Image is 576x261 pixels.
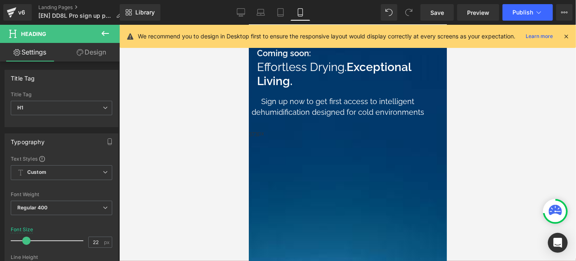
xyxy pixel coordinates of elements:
[11,92,112,97] div: Title Tag
[11,192,112,197] div: Font Weight
[135,9,155,16] span: Library
[522,31,556,41] a: Learn more
[17,104,23,111] b: H1
[11,254,112,260] div: Line Height
[27,169,46,176] b: Custom
[17,204,48,211] b: Regular 400
[17,7,27,18] div: v6
[271,4,290,21] a: Tablet
[11,70,35,82] div: Title Tag
[503,4,553,21] button: Publish
[290,4,310,21] a: Mobile
[11,134,45,145] div: Typography
[3,4,32,21] a: v6
[381,4,397,21] button: Undo
[548,233,568,253] div: Open Intercom Messenger
[120,4,161,21] a: New Library
[138,32,515,41] p: We recommend you to design in Desktop first to ensure the responsive layout would display correct...
[401,4,417,21] button: Redo
[467,8,489,17] span: Preview
[104,240,111,245] span: px
[38,12,113,19] span: [EN] DD8L Pro sign up page
[38,4,128,11] a: Landing Pages
[512,9,533,16] span: Publish
[556,4,573,21] button: More
[21,31,46,37] span: Heading
[11,227,33,233] div: Font Size
[61,43,121,62] a: Design
[251,4,271,21] a: Laptop
[11,155,112,162] div: Text Styles
[430,8,444,17] span: Save
[231,4,251,21] a: Desktop
[457,4,499,21] a: Preview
